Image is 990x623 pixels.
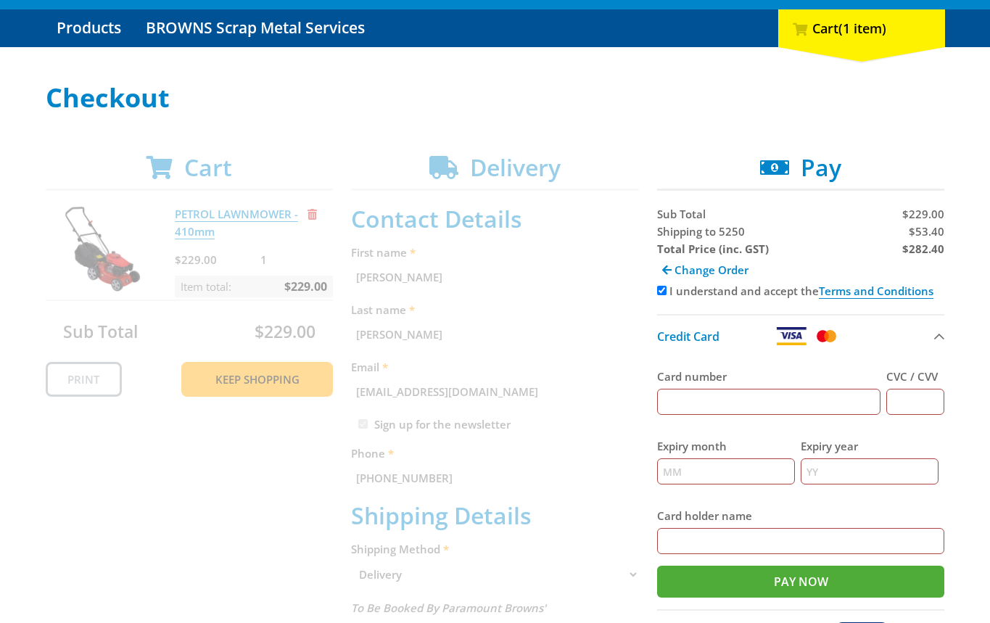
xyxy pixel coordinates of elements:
[657,507,945,524] label: Card holder name
[902,207,944,221] span: $229.00
[838,20,886,37] span: (1 item)
[886,368,944,385] label: CVC / CVV
[675,263,748,277] span: Change Order
[657,242,769,256] strong: Total Price (inc. GST)
[657,257,754,282] a: Change Order
[657,437,795,455] label: Expiry month
[669,284,933,299] label: I understand and accept the
[819,284,933,299] a: Terms and Conditions
[657,224,745,239] span: Shipping to 5250
[909,224,944,239] span: $53.40
[46,83,945,112] h1: Checkout
[657,566,945,598] input: Pay Now
[801,152,841,183] span: Pay
[657,286,667,295] input: Please accept the terms and conditions.
[801,437,939,455] label: Expiry year
[657,207,706,221] span: Sub Total
[775,327,807,345] img: Visa
[657,314,945,357] button: Credit Card
[814,327,839,345] img: Mastercard
[902,242,944,256] strong: $282.40
[778,9,945,47] div: Cart
[135,9,376,47] a: Go to the BROWNS Scrap Metal Services page
[46,9,132,47] a: Go to the Products page
[801,458,939,484] input: YY
[657,329,719,344] span: Credit Card
[657,458,795,484] input: MM
[657,368,881,385] label: Card number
